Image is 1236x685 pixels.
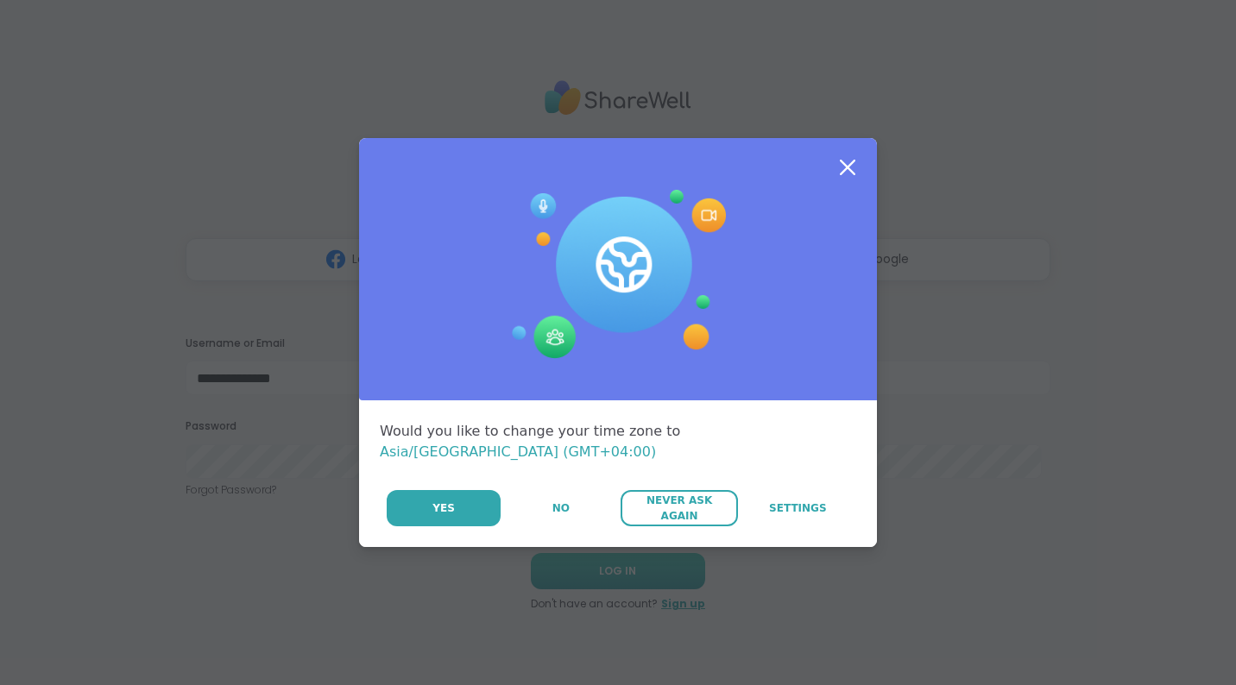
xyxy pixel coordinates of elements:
[502,490,619,526] button: No
[769,500,827,516] span: Settings
[740,490,856,526] a: Settings
[621,490,737,526] button: Never Ask Again
[380,443,656,460] span: Asia/[GEOGRAPHIC_DATA] (GMT+04:00)
[380,421,856,462] div: Would you like to change your time zone to
[387,490,501,526] button: Yes
[510,190,726,359] img: Session Experience
[629,493,728,524] span: Never Ask Again
[432,500,455,516] span: Yes
[552,500,570,516] span: No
